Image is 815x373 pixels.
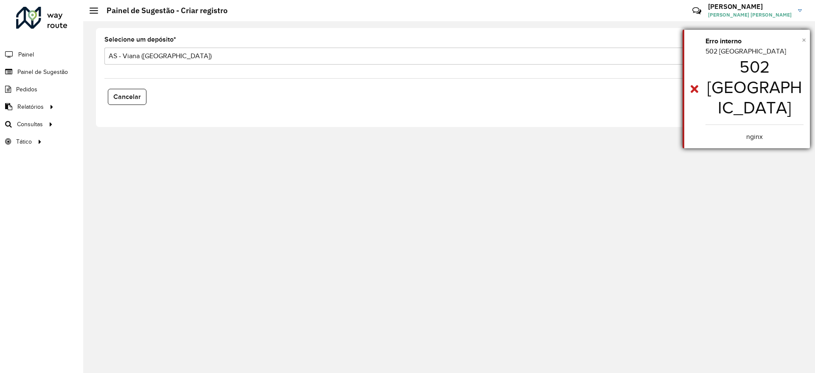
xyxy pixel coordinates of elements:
span: Pedidos [16,85,37,94]
h1: 502 [GEOGRAPHIC_DATA] [705,57,804,118]
div: 502 [GEOGRAPHIC_DATA] [705,46,804,142]
span: Consultas [17,120,43,129]
button: Cancelar [108,89,146,105]
span: Cancelar [113,93,141,100]
span: [PERSON_NAME] [PERSON_NAME] [708,11,792,19]
button: Close [802,34,806,46]
span: Painel [18,50,34,59]
center: nginx [705,132,804,142]
span: Tático [16,137,32,146]
span: Painel de Sugestão [17,68,68,76]
h3: [PERSON_NAME] [708,3,792,11]
span: × [802,35,806,45]
span: Relatórios [17,102,44,111]
h2: Painel de Sugestão - Criar registro [98,6,228,15]
label: Selecione um depósito [104,34,176,45]
div: Erro interno [705,36,804,46]
a: Contato Rápido [688,2,706,20]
